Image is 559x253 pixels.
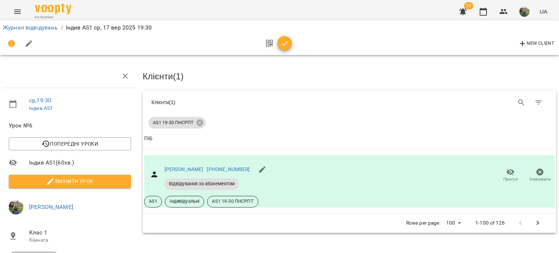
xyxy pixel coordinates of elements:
button: Скасувати [525,165,555,186]
li: / [61,23,63,32]
span: Урок №6 [9,121,131,130]
span: Скасувати [530,176,551,182]
p: Кімната [29,237,131,244]
div: 100 [443,218,464,228]
span: AS1 19-30 ПНСРПТ [207,198,258,205]
div: ПІБ [144,134,152,143]
div: Sort [144,134,152,143]
button: Прогул [496,165,525,186]
button: New Client [516,38,556,50]
span: 10 [464,2,473,9]
div: Клієнти ( 1 ) [151,99,344,106]
span: Попередні уроки [15,139,125,148]
button: Змінити урок [9,175,131,188]
span: Відвідування за абонементом [164,181,239,187]
button: Search [513,94,530,111]
div: AS1 19-30 ПНСРПТ [148,117,206,129]
span: Прогул [503,176,518,182]
span: For Business [35,15,71,20]
button: Next Page [529,214,547,232]
span: індивідуальні [165,198,204,205]
img: f01d4343db5c932fedd74e1c54090270.jpg [9,200,23,214]
h3: Клієнти ( 1 ) [143,72,556,81]
span: UA [540,8,547,15]
span: AS1 [144,198,162,205]
p: Індив AS1 ср, 17 вер 2025 19:30 [66,23,152,32]
a: [PHONE_NUMBER] [207,166,250,172]
a: Індив AS1 [29,105,53,111]
a: [PERSON_NAME] [29,203,73,210]
button: Попередні уроки [9,137,131,150]
a: Журнал відвідувань [3,24,58,31]
nav: breadcrumb [3,23,556,32]
span: Змінити урок [15,177,125,186]
a: [PERSON_NAME] [164,166,203,172]
p: 1-100 of 126 [475,220,505,227]
span: New Client [518,39,554,48]
button: UA [537,5,550,18]
span: Клас 1 [29,228,131,237]
img: f01d4343db5c932fedd74e1c54090270.jpg [519,7,530,17]
button: Menu [9,3,26,20]
div: Table Toolbar [143,91,556,114]
img: Voopty Logo [35,4,71,14]
a: ср , 19:30 [29,97,51,104]
span: AS1 19-30 ПНСРПТ [148,119,198,126]
p: Rows per page: [406,220,440,227]
span: Індив AS1 ( 60 хв. ) [29,158,131,167]
button: Фільтр [530,94,547,111]
span: ПІБ [144,134,555,143]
